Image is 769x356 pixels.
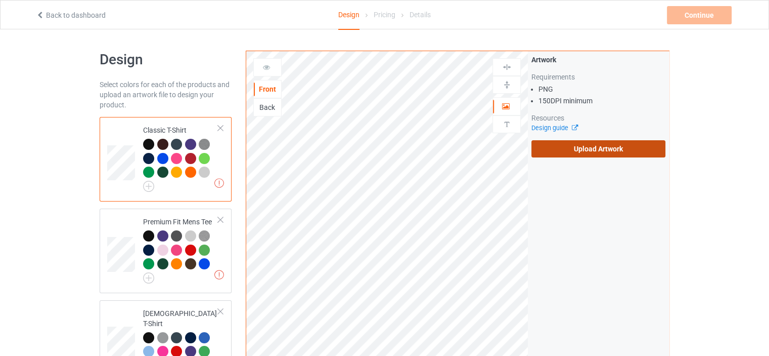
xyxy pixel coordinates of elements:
[531,72,665,82] div: Requirements
[100,80,232,110] div: Select colors for each of the products and upload an artwork file to design your product.
[538,96,665,106] li: 150 DPI minimum
[502,120,512,129] img: svg%3E%0A
[410,1,431,29] div: Details
[214,270,224,280] img: exclamation icon
[531,55,665,65] div: Artwork
[143,181,154,192] img: svg+xml;base64,PD94bWwgdmVyc2lvbj0iMS4wIiBlbmNvZGluZz0iVVRGLTgiPz4KPHN2ZyB3aWR0aD0iMjJweCIgaGVpZ2...
[100,209,232,293] div: Premium Fit Mens Tee
[338,1,359,30] div: Design
[531,113,665,123] div: Resources
[502,62,512,72] img: svg%3E%0A
[374,1,395,29] div: Pricing
[538,84,665,94] li: PNG
[143,272,154,284] img: svg+xml;base64,PD94bWwgdmVyc2lvbj0iMS4wIiBlbmNvZGluZz0iVVRGLTgiPz4KPHN2ZyB3aWR0aD0iMjJweCIgaGVpZ2...
[199,139,210,150] img: heather_texture.png
[199,230,210,242] img: heather_texture.png
[531,140,665,157] label: Upload Artwork
[254,102,281,112] div: Back
[100,117,232,202] div: Classic T-Shirt
[36,11,106,19] a: Back to dashboard
[254,84,281,94] div: Front
[214,178,224,188] img: exclamation icon
[143,217,218,280] div: Premium Fit Mens Tee
[531,124,577,132] a: Design guide
[143,125,218,188] div: Classic T-Shirt
[502,80,512,90] img: svg%3E%0A
[100,51,232,69] h1: Design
